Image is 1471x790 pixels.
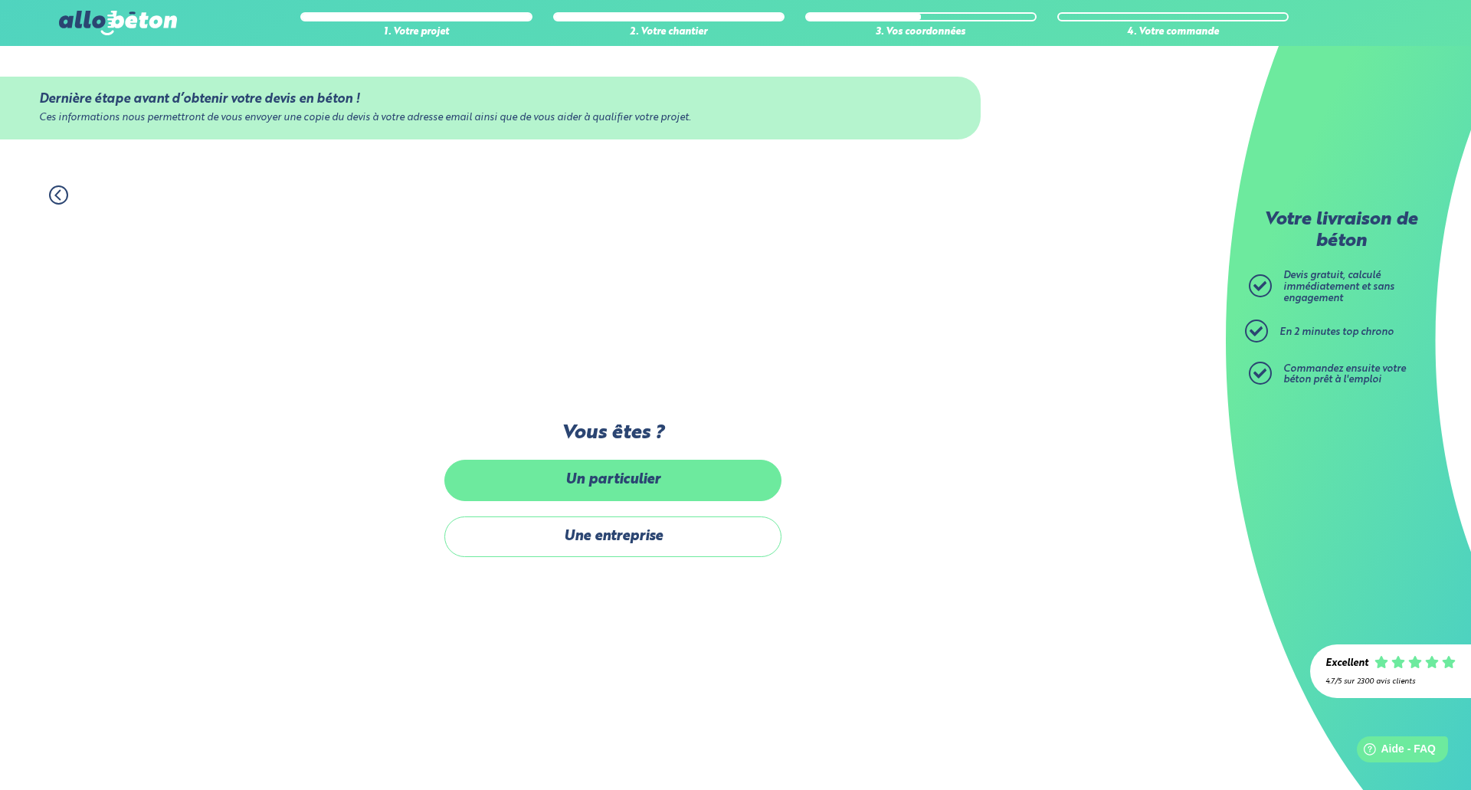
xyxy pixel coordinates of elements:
span: Devis gratuit, calculé immédiatement et sans engagement [1283,270,1394,303]
div: Dernière étape avant d’obtenir votre devis en béton ! [39,92,942,107]
div: Excellent [1325,658,1368,670]
div: 4.7/5 sur 2300 avis clients [1325,677,1456,686]
label: Un particulier [444,460,781,500]
img: allobéton [59,11,177,35]
span: En 2 minutes top chrono [1279,327,1394,337]
div: 3. Vos coordonnées [805,27,1037,38]
div: 1. Votre projet [300,27,532,38]
div: 2. Votre chantier [553,27,785,38]
label: Vous êtes ? [444,422,781,444]
span: Commandez ensuite votre béton prêt à l'emploi [1283,364,1406,385]
iframe: Help widget launcher [1335,730,1454,773]
p: Votre livraison de béton [1253,210,1429,252]
div: Ces informations nous permettront de vous envoyer une copie du devis à votre adresse email ainsi ... [39,113,942,124]
label: Une entreprise [444,516,781,557]
div: 4. Votre commande [1057,27,1289,38]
